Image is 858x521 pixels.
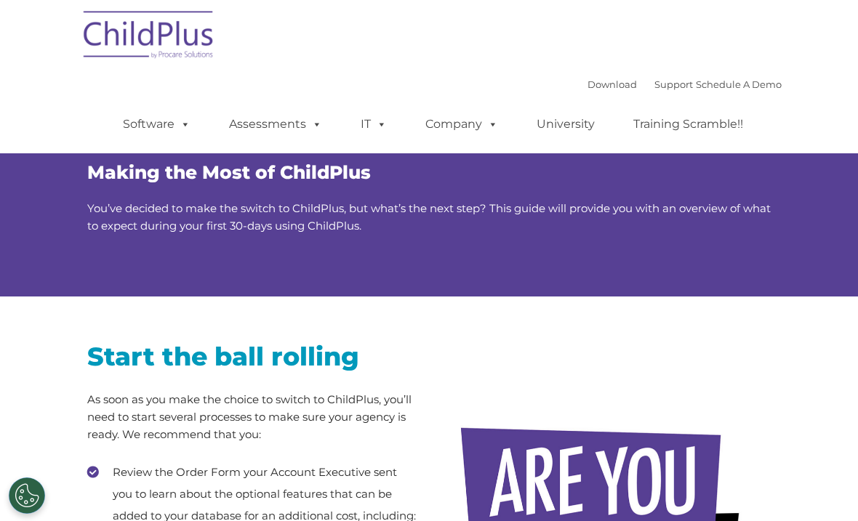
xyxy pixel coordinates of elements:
a: Software [108,110,205,139]
a: Company [411,110,513,139]
button: Cookies Settings [9,477,45,514]
p: As soon as you make the choice to switch to ChildPlus, you’ll need to start several processes to ... [87,391,418,443]
a: Assessments [214,110,337,139]
a: Support [654,78,693,90]
span: Making the Most of ChildPlus [87,161,371,183]
a: Training Scramble!! [619,110,758,139]
a: Download [588,78,637,90]
img: ChildPlus by Procare Solutions [76,1,222,73]
span: You’ve decided to make the switch to ChildPlus, but what’s the next step? This guide will provide... [87,201,771,233]
a: Schedule A Demo [696,78,782,90]
a: University [522,110,609,139]
iframe: Chat Widget [785,451,858,521]
font: | [588,78,782,90]
a: IT [346,110,401,139]
h2: Start the ball rolling [87,340,418,373]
